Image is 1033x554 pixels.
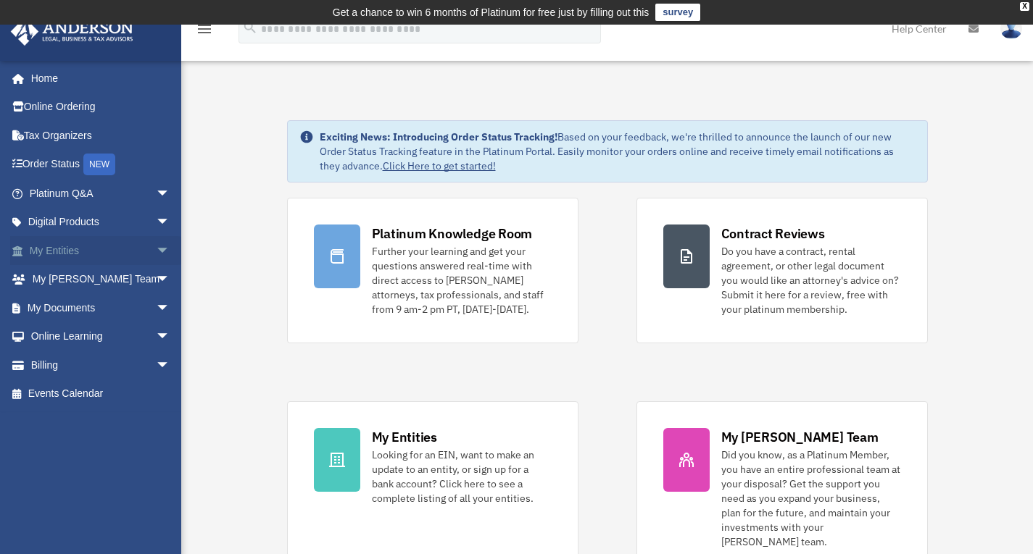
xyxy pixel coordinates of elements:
[156,179,185,209] span: arrow_drop_down
[156,351,185,380] span: arrow_drop_down
[383,159,496,172] a: Click Here to get started!
[320,130,916,173] div: Based on your feedback, we're thrilled to announce the launch of our new Order Status Tracking fe...
[10,121,192,150] a: Tax Organizers
[10,179,192,208] a: Platinum Q&Aarrow_drop_down
[1020,2,1029,11] div: close
[333,4,650,21] div: Get a chance to win 6 months of Platinum for free just by filling out this
[156,293,185,323] span: arrow_drop_down
[10,236,192,265] a: My Entitiesarrow_drop_down
[10,265,192,294] a: My [PERSON_NAME] Teamarrow_drop_down
[721,448,901,549] div: Did you know, as a Platinum Member, you have an entire professional team at your disposal? Get th...
[10,93,192,122] a: Online Ordering
[156,208,185,238] span: arrow_drop_down
[721,244,901,316] div: Do you have a contract, rental agreement, or other legal document you would like an attorney's ad...
[196,20,213,38] i: menu
[196,25,213,38] a: menu
[10,322,192,351] a: Online Learningarrow_drop_down
[287,198,578,343] a: Platinum Knowledge Room Further your learning and get your questions answered real-time with dire...
[10,150,192,180] a: Order StatusNEW
[7,17,138,46] img: Anderson Advisors Platinum Portal
[372,428,437,446] div: My Entities
[320,130,557,143] strong: Exciting News: Introducing Order Status Tracking!
[1000,18,1022,39] img: User Pic
[10,208,192,237] a: Digital Productsarrow_drop_down
[156,322,185,352] span: arrow_drop_down
[10,64,185,93] a: Home
[242,20,258,35] i: search
[10,351,192,379] a: Billingarrow_drop_down
[636,198,928,343] a: Contract Reviews Do you have a contract, rental agreement, or other legal document you would like...
[721,224,825,243] div: Contract Reviews
[372,448,552,505] div: Looking for an EIN, want to make an update to an entity, or sign up for a bank account? Click her...
[10,293,192,322] a: My Documentsarrow_drop_down
[655,4,700,21] a: survey
[372,244,552,316] div: Further your learning and get your questions answered real-time with direct access to [PERSON_NAM...
[372,224,533,243] div: Platinum Knowledge Room
[83,154,115,175] div: NEW
[156,236,185,266] span: arrow_drop_down
[10,379,192,408] a: Events Calendar
[156,265,185,295] span: arrow_drop_down
[721,428,879,446] div: My [PERSON_NAME] Team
